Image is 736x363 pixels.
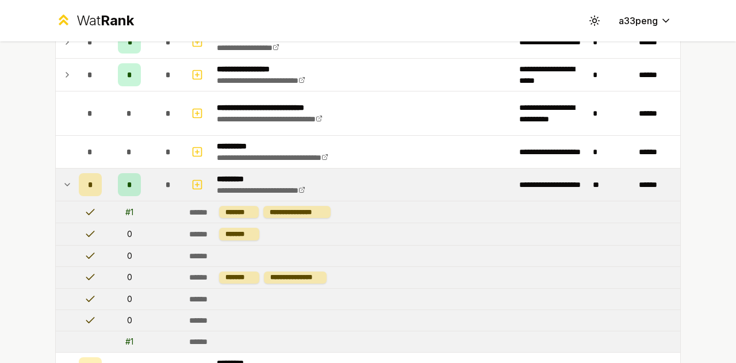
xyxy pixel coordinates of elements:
[76,12,134,30] div: Wat
[619,14,658,28] span: a33peng
[101,12,134,29] span: Rank
[609,10,681,31] button: a33peng
[106,267,152,288] td: 0
[106,289,152,309] td: 0
[106,246,152,266] td: 0
[106,310,152,331] td: 0
[125,336,133,347] div: # 1
[106,223,152,244] td: 0
[55,12,134,30] a: WatRank
[125,207,133,218] div: # 1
